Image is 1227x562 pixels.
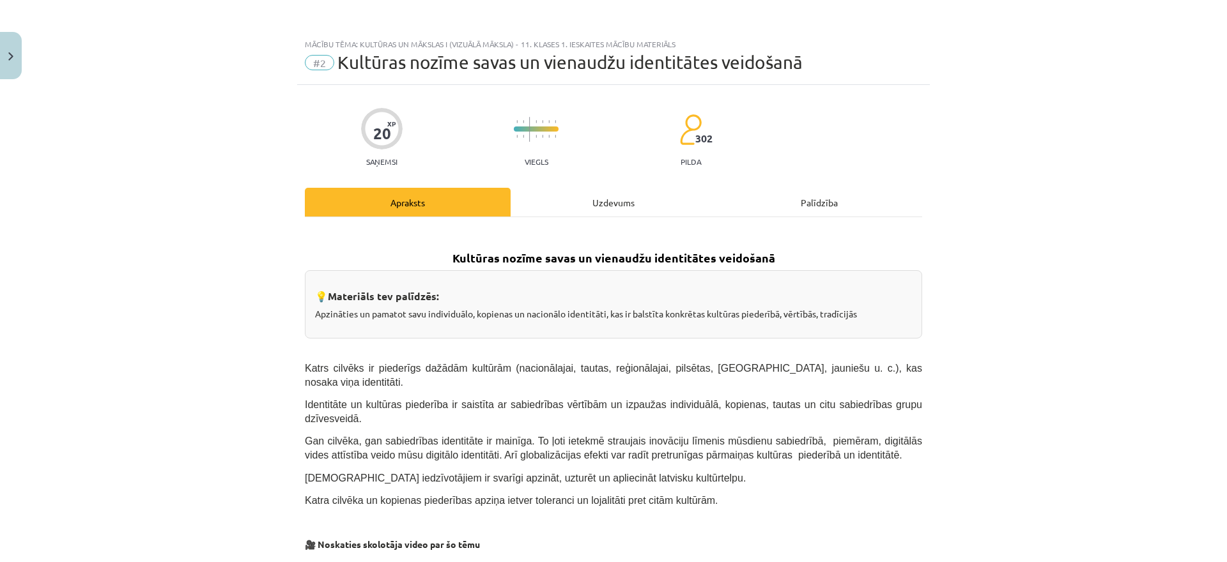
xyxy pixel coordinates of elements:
[516,120,518,123] img: icon-short-line-57e1e144782c952c97e751825c79c345078a6d821885a25fce030b3d8c18986b.svg
[511,188,716,216] div: Uzdevums
[548,135,550,138] img: icon-short-line-57e1e144782c952c97e751825c79c345078a6d821885a25fce030b3d8c18986b.svg
[536,135,537,138] img: icon-short-line-57e1e144782c952c97e751825c79c345078a6d821885a25fce030b3d8c18986b.svg
[555,120,556,123] img: icon-short-line-57e1e144782c952c97e751825c79c345078a6d821885a25fce030b3d8c18986b.svg
[361,157,403,166] p: Saņemsi
[523,120,524,123] img: icon-short-line-57e1e144782c952c97e751825c79c345078a6d821885a25fce030b3d8c18986b.svg
[679,114,702,146] img: students-c634bb4e5e11cddfef0936a35e636f08e4e9abd3cc4e673bd6f9a4125e45ecb1.svg
[542,120,543,123] img: icon-short-line-57e1e144782c952c97e751825c79c345078a6d821885a25fce030b3d8c18986b.svg
[716,188,922,216] div: Palīdzība
[337,52,803,73] span: Kultūras nozīme savas un vienaudžu identitātes veidošanā
[305,399,922,424] span: Identitāte un kultūras piederība ir saistīta ar sabiedrības vērtībām un izpaužas individuālā, kop...
[305,40,922,49] div: Mācību tēma: Kultūras un mākslas i (vizuālā māksla) - 11. klases 1. ieskaites mācību materiāls
[452,250,775,265] strong: Kultūras nozīme savas un vienaudžu identitātes veidošanā
[328,289,439,303] strong: Materiāls tev palīdzēs:
[695,133,713,144] span: 302
[305,188,511,216] div: Apraksts
[305,436,922,460] span: Gan cilvēka, gan sabiedrības identitāte ir mainīga. To ļoti ietekmē straujais inovāciju līmenis m...
[529,117,530,142] img: icon-long-line-d9ea69661e0d244f92f715978eff75569469978d946b2353a9bb055b3ed8787d.svg
[536,120,537,123] img: icon-short-line-57e1e144782c952c97e751825c79c345078a6d821885a25fce030b3d8c18986b.svg
[8,52,13,61] img: icon-close-lesson-0947bae3869378f0d4975bcd49f059093ad1ed9edebbc8119c70593378902aed.svg
[542,135,543,138] img: icon-short-line-57e1e144782c952c97e751825c79c345078a6d821885a25fce030b3d8c18986b.svg
[548,120,550,123] img: icon-short-line-57e1e144782c952c97e751825c79c345078a6d821885a25fce030b3d8c18986b.svg
[305,495,718,506] span: Katra cilvēka un kopienas piederības apziņa ietver toleranci un lojalitāti pret citām kultūrām.
[387,120,396,127] span: XP
[305,55,334,70] span: #2
[555,135,556,138] img: icon-short-line-57e1e144782c952c97e751825c79c345078a6d821885a25fce030b3d8c18986b.svg
[305,538,480,550] strong: 🎥 Noskaties skolotāja video par šo tēmu
[516,135,518,138] img: icon-short-line-57e1e144782c952c97e751825c79c345078a6d821885a25fce030b3d8c18986b.svg
[681,157,701,166] p: pilda
[373,125,391,142] div: 20
[305,363,922,388] span: Katrs cilvēks ir piederīgs dažādām kultūrām (nacionālajai, tautas, reģionālajai, pilsētas, [GEOGR...
[315,280,912,304] h3: 💡
[525,157,548,166] p: Viegls
[305,473,746,483] span: [DEMOGRAPHIC_DATA] iedzīvotājiem ir svarīgi apzināt, uzturēt un apliecināt latvisku kultūrtelpu.
[523,135,524,138] img: icon-short-line-57e1e144782c952c97e751825c79c345078a6d821885a25fce030b3d8c18986b.svg
[315,307,912,321] p: Apzināties un pamatot savu individuālo, kopienas un nacionālo identitāti, kas ir balstīta konkrēt...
